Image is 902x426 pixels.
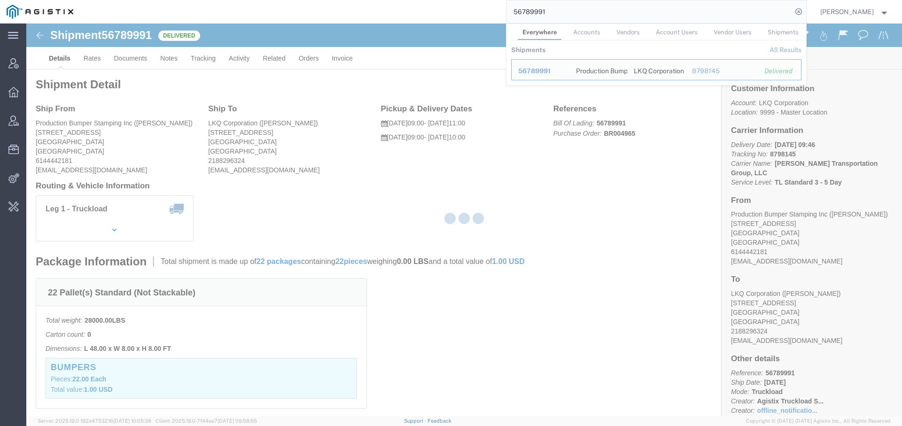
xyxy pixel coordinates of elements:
[218,418,257,424] span: [DATE] 09:58:55
[746,417,891,425] span: Copyright © [DATE]-[DATE] Agistix Inc., All Rights Reserved
[38,418,151,424] span: Server: 2025.19.0-192a4753216
[506,0,792,23] input: Search for shipment number, reference number
[7,5,73,19] img: logo
[113,418,151,424] span: [DATE] 10:05:38
[404,418,428,424] a: Support
[820,6,889,17] button: [PERSON_NAME]
[156,418,257,424] span: Client: 2025.19.0-7f44ea7
[820,7,874,17] span: Abbie Wilkiemeyer
[428,418,451,424] a: Feedback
